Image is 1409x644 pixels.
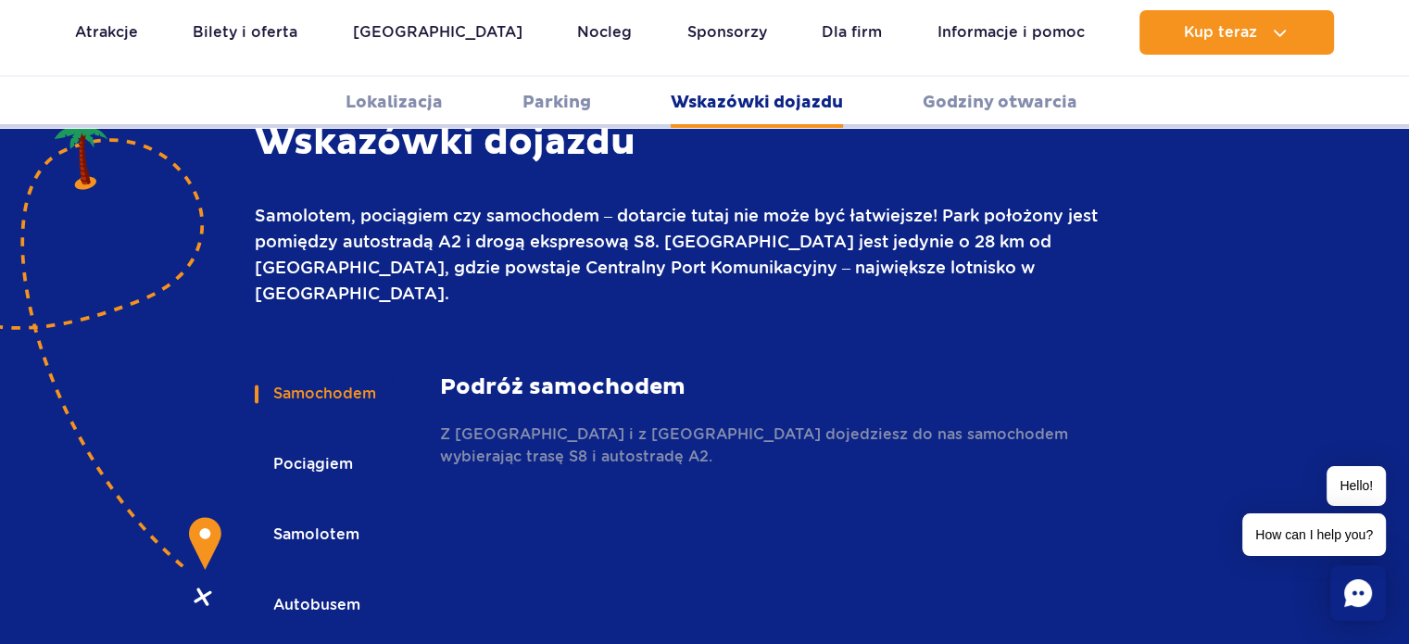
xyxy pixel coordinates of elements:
span: Kup teraz [1184,24,1257,41]
a: Dla firm [822,10,882,55]
a: Informacje i pomoc [937,10,1085,55]
button: Kup teraz [1139,10,1334,55]
div: Chat [1330,565,1386,621]
span: How can I help you? [1242,513,1386,556]
p: Z [GEOGRAPHIC_DATA] i z [GEOGRAPHIC_DATA] dojedziesz do nas samochodem wybierając trasę S8 i auto... [440,423,1108,468]
a: Atrakcje [75,10,138,55]
a: Nocleg [577,10,632,55]
a: Lokalizacja [346,77,443,128]
a: [GEOGRAPHIC_DATA] [353,10,522,55]
strong: Podróż samochodem [440,373,1108,401]
p: Samolotem, pociągiem czy samochodem – dotarcie tutaj nie może być łatwiejsze! Park położony jest ... [255,203,1108,307]
button: Samochodem [255,373,392,414]
a: Parking [522,77,591,128]
a: Godziny otwarcia [923,77,1077,128]
button: Samolotem [255,514,375,555]
a: Wskazówki dojazdu [671,77,843,128]
h3: Wskazówki dojazdu [255,120,1108,166]
a: Bilety i oferta [193,10,297,55]
span: Hello! [1327,466,1386,506]
button: Autobusem [255,585,376,625]
button: Pociągiem [255,444,369,485]
a: Sponsorzy [687,10,767,55]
